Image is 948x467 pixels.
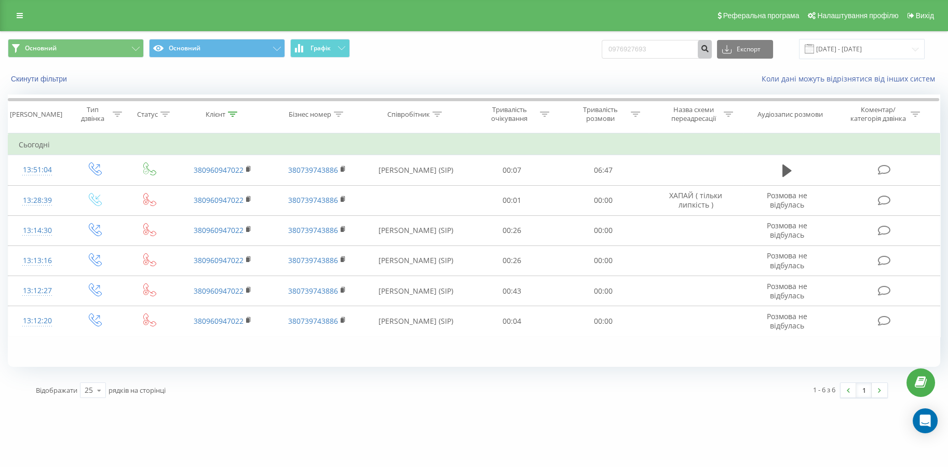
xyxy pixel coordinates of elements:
span: рядків на сторінці [109,386,166,395]
a: 380739743886 [288,255,338,265]
a: 380960947022 [194,225,243,235]
span: Налаштування профілю [817,11,898,20]
span: Розмова не відбулась [767,190,807,210]
a: 380739743886 [288,195,338,205]
td: [PERSON_NAME] (SIP) [364,306,466,336]
a: 380960947022 [194,316,243,326]
td: 00:04 [467,306,558,336]
span: Основний [25,44,57,52]
td: 00:26 [467,215,558,245]
a: 380960947022 [194,165,243,175]
a: 380739743886 [288,316,338,326]
span: Графік [310,45,331,52]
button: Експорт [717,40,773,59]
td: 00:00 [558,245,648,276]
td: 00:01 [467,185,558,215]
td: [PERSON_NAME] (SIP) [364,215,466,245]
input: Пошук за номером [602,40,712,59]
div: Аудіозапис розмови [757,110,823,119]
div: Коментар/категорія дзвінка [847,105,908,123]
td: [PERSON_NAME] (SIP) [364,245,466,276]
td: Сьогодні [8,134,940,155]
td: 00:07 [467,155,558,185]
a: 1 [856,383,872,397]
a: 380960947022 [194,286,243,296]
span: Вихід [916,11,934,20]
div: 13:13:16 [19,251,56,271]
td: 00:00 [558,306,648,336]
span: Розмова не відбулась [767,281,807,300]
span: Розмова не відбулась [767,221,807,240]
div: Тип дзвінка [75,105,110,123]
div: 1 - 6 з 6 [813,384,835,395]
td: 00:00 [558,215,648,245]
a: 380960947022 [194,195,243,205]
a: 380739743886 [288,225,338,235]
div: Співробітник [387,110,430,119]
div: 13:51:04 [19,160,56,180]
td: 00:43 [467,276,558,306]
span: Реферальна програма [723,11,800,20]
td: 00:26 [467,245,558,276]
button: Графік [290,39,350,58]
td: [PERSON_NAME] (SIP) [364,155,466,185]
div: 25 [85,385,93,395]
div: Тривалість розмови [573,105,628,123]
a: 380739743886 [288,165,338,175]
td: 00:00 [558,185,648,215]
div: Клієнт [206,110,225,119]
a: Коли дані можуть відрізнятися вiд інших систем [762,74,940,84]
button: Основний [149,39,285,58]
a: 380960947022 [194,255,243,265]
td: 06:47 [558,155,648,185]
span: Розмова не відбулась [767,311,807,331]
div: [PERSON_NAME] [10,110,62,119]
div: 13:28:39 [19,190,56,211]
td: 00:00 [558,276,648,306]
button: Основний [8,39,144,58]
div: Назва схеми переадресації [666,105,721,123]
div: 13:12:20 [19,311,56,331]
div: Open Intercom Messenger [913,408,938,433]
span: Розмова не відбулась [767,251,807,270]
div: Бізнес номер [289,110,331,119]
td: [PERSON_NAME] (SIP) [364,276,466,306]
div: Тривалість очікування [482,105,537,123]
div: 13:12:27 [19,281,56,301]
a: 380739743886 [288,286,338,296]
div: Статус [137,110,158,119]
td: ХАПАЙ ( тільки липкість ) [648,185,743,215]
div: 13:14:30 [19,221,56,241]
button: Скинути фільтри [8,74,72,84]
span: Відображати [36,386,77,395]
